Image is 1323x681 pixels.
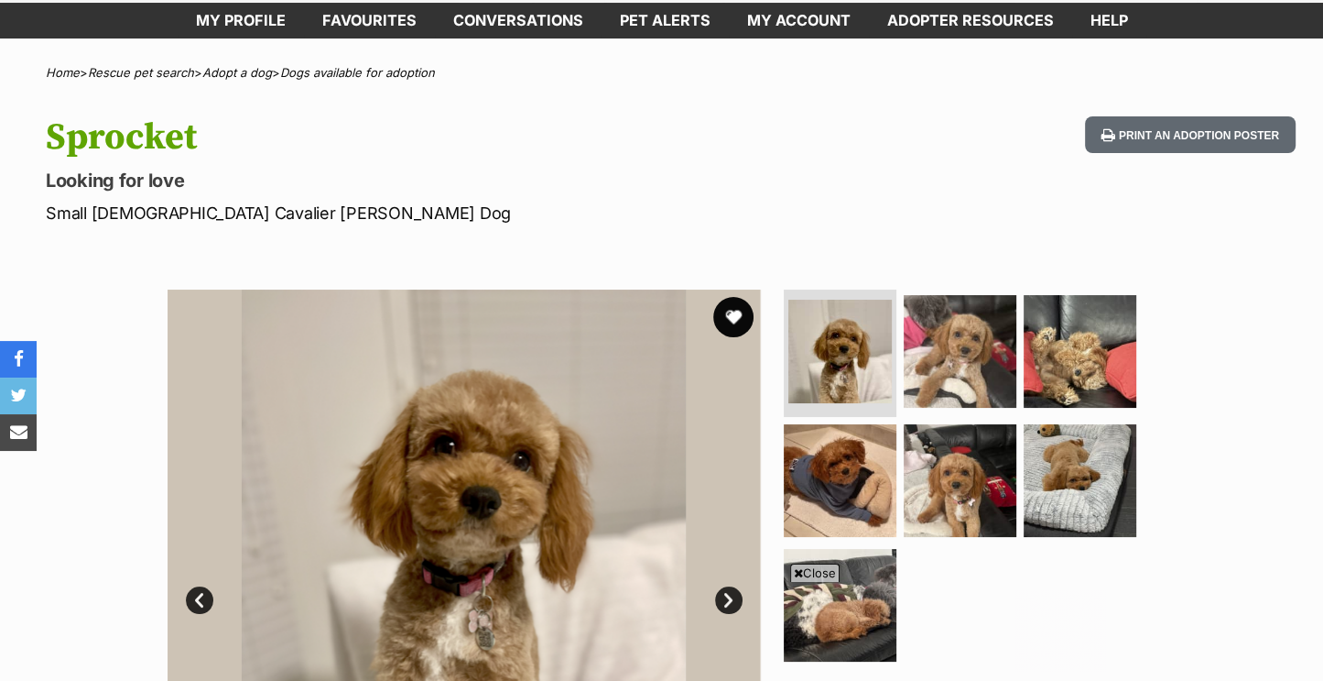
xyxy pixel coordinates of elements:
[790,564,840,582] span: Close
[784,549,896,662] img: Photo of Sprocket
[202,65,272,80] a: Adopt a dog
[1024,295,1136,408] img: Photo of Sprocket
[1072,3,1146,38] a: Help
[713,297,754,337] button: favourite
[280,65,435,80] a: Dogs available for adoption
[46,65,80,80] a: Home
[1085,116,1296,154] button: Print an adoption poster
[784,424,896,537] img: Photo of Sprocket
[904,295,1016,408] img: Photo of Sprocket
[435,3,602,38] a: conversations
[869,3,1072,38] a: Adopter resources
[729,3,869,38] a: My account
[904,424,1016,537] img: Photo of Sprocket
[88,65,194,80] a: Rescue pet search
[186,587,213,614] a: Prev
[46,168,807,193] p: Looking for love
[46,116,807,159] h1: Sprocket
[178,3,304,38] a: My profile
[602,3,729,38] a: Pet alerts
[1024,424,1136,537] img: Photo of Sprocket
[218,589,1106,672] iframe: Advertisement
[788,300,892,403] img: Photo of Sprocket
[304,3,435,38] a: Favourites
[46,201,807,225] p: Small [DEMOGRAPHIC_DATA] Cavalier [PERSON_NAME] Dog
